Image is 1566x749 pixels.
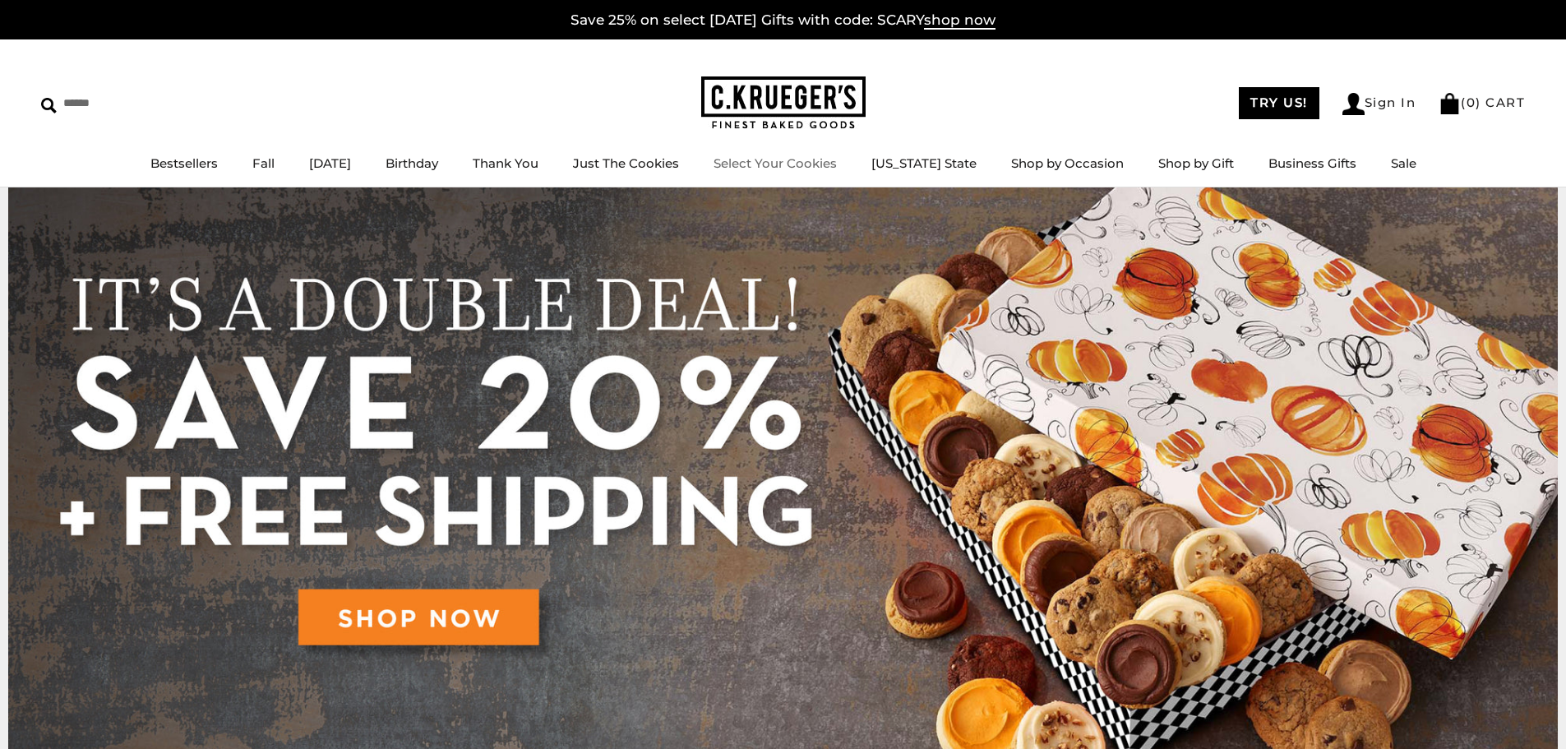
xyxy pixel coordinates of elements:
[1391,155,1416,171] a: Sale
[714,155,837,171] a: Select Your Cookies
[386,155,438,171] a: Birthday
[571,12,995,30] a: Save 25% on select [DATE] Gifts with code: SCARYshop now
[573,155,679,171] a: Just The Cookies
[1011,155,1124,171] a: Shop by Occasion
[309,155,351,171] a: [DATE]
[41,90,237,116] input: Search
[1342,93,1416,115] a: Sign In
[1342,93,1365,115] img: Account
[1268,155,1356,171] a: Business Gifts
[924,12,995,30] span: shop now
[871,155,977,171] a: [US_STATE] State
[1439,93,1461,114] img: Bag
[150,155,218,171] a: Bestsellers
[1239,87,1319,119] a: TRY US!
[473,155,538,171] a: Thank You
[1467,95,1476,110] span: 0
[1439,95,1525,110] a: (0) CART
[1158,155,1234,171] a: Shop by Gift
[41,98,57,113] img: Search
[252,155,275,171] a: Fall
[701,76,866,130] img: C.KRUEGER'S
